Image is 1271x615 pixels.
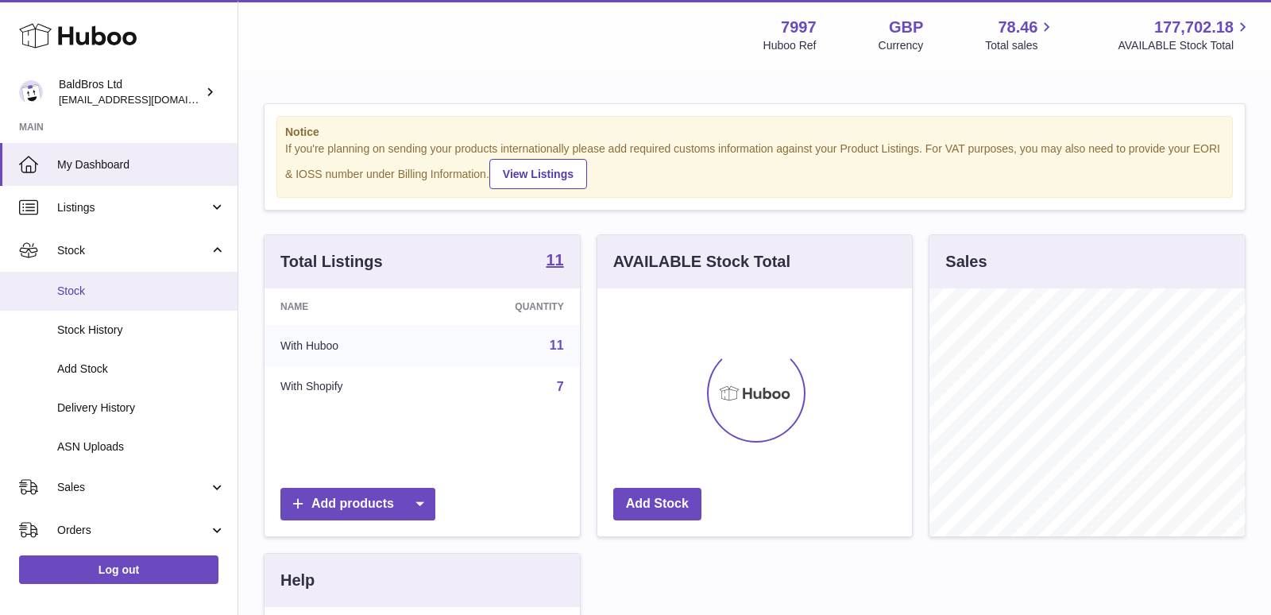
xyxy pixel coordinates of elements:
[59,93,234,106] span: [EMAIL_ADDRESS][DOMAIN_NAME]
[879,38,924,53] div: Currency
[613,488,701,520] a: Add Stock
[57,200,209,215] span: Listings
[59,77,202,107] div: BaldBros Ltd
[57,439,226,454] span: ASN Uploads
[985,17,1056,53] a: 78.46 Total sales
[489,159,587,189] a: View Listings
[546,252,563,268] strong: 11
[57,523,209,538] span: Orders
[57,243,209,258] span: Stock
[998,17,1037,38] span: 78.46
[19,80,43,104] img: baldbrothersblog@gmail.com
[435,288,580,325] th: Quantity
[265,325,435,366] td: With Huboo
[57,362,226,377] span: Add Stock
[280,251,383,273] h3: Total Listings
[265,288,435,325] th: Name
[781,17,817,38] strong: 7997
[280,570,315,591] h3: Help
[19,555,218,584] a: Log out
[57,400,226,416] span: Delivery History
[546,252,563,271] a: 11
[1118,17,1252,53] a: 177,702.18 AVAILABLE Stock Total
[889,17,923,38] strong: GBP
[265,366,435,408] td: With Shopify
[285,141,1224,189] div: If you're planning on sending your products internationally please add required customs informati...
[763,38,817,53] div: Huboo Ref
[945,251,987,273] h3: Sales
[1118,38,1252,53] span: AVAILABLE Stock Total
[1154,17,1234,38] span: 177,702.18
[57,157,226,172] span: My Dashboard
[285,125,1224,140] strong: Notice
[57,480,209,495] span: Sales
[280,488,435,520] a: Add products
[985,38,1056,53] span: Total sales
[550,338,564,352] a: 11
[57,323,226,338] span: Stock History
[57,284,226,299] span: Stock
[557,380,564,393] a: 7
[613,251,790,273] h3: AVAILABLE Stock Total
